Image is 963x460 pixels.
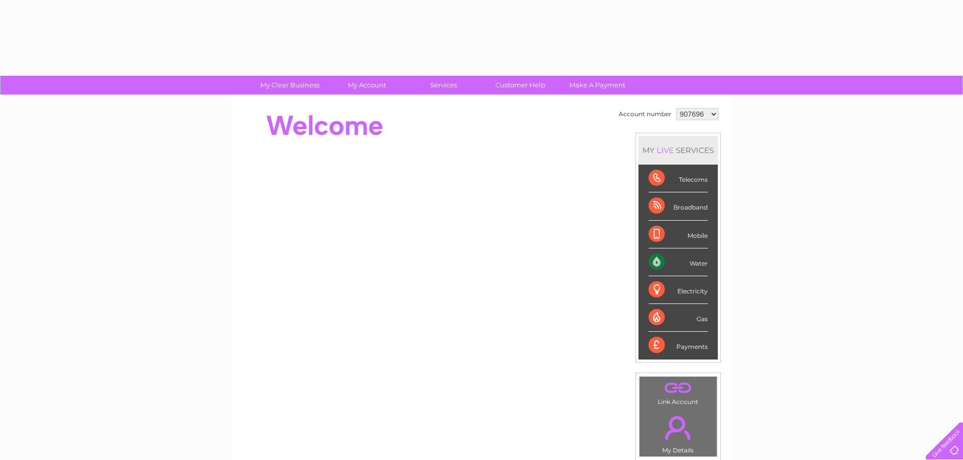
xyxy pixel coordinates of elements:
[479,76,562,94] a: Customer Help
[649,248,708,276] div: Water
[556,76,639,94] a: Make A Payment
[248,76,332,94] a: My Clear Business
[649,165,708,192] div: Telecoms
[642,379,714,397] a: .
[639,407,717,457] td: My Details
[325,76,408,94] a: My Account
[639,376,717,408] td: Link Account
[649,304,708,332] div: Gas
[649,332,708,359] div: Payments
[616,106,674,123] td: Account number
[655,145,676,155] div: LIVE
[402,76,485,94] a: Services
[649,192,708,220] div: Broadband
[642,410,714,445] a: .
[638,136,718,165] div: MY SERVICES
[649,221,708,248] div: Mobile
[649,276,708,304] div: Electricity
